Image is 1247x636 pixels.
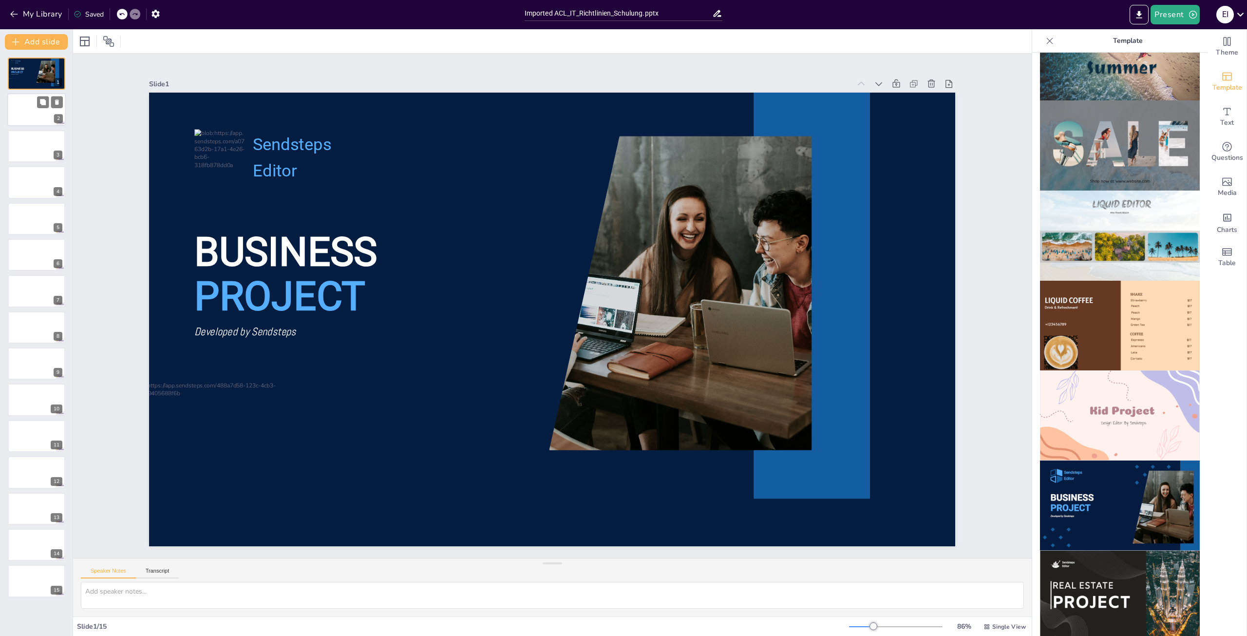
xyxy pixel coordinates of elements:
[1212,82,1242,93] span: Template
[51,586,62,595] div: 15
[1040,281,1200,371] img: thumb-8.png
[54,151,62,159] div: 3
[54,223,62,232] div: 5
[8,529,65,561] div: 14
[1208,64,1247,99] div: Add ready made slides
[1220,117,1234,128] span: Text
[1217,225,1237,235] span: Charts
[54,368,62,377] div: 9
[51,441,62,449] div: 11
[8,239,65,271] div: 6
[54,259,62,268] div: 6
[8,565,65,597] div: 15
[1216,5,1234,24] button: E I
[195,325,297,338] span: Developed by Sendsteps
[77,34,93,49] div: Layout
[1130,5,1149,24] button: Export to PowerPoint
[5,34,68,50] button: Add slide
[51,549,62,558] div: 14
[1218,188,1237,198] span: Media
[51,477,62,486] div: 12
[74,10,104,19] div: Saved
[1040,370,1200,461] img: thumb-9.png
[11,67,24,71] span: BUSINESS
[54,332,62,341] div: 8
[51,96,63,108] button: Delete Slide
[51,513,62,522] div: 13
[1208,29,1247,64] div: Change the overall theme
[1208,135,1247,170] div: Get real-time input from your audience
[1058,29,1198,53] p: Template
[54,296,62,305] div: 7
[54,187,62,196] div: 4
[253,161,297,180] span: Editor
[149,79,850,89] div: Slide 1
[1208,240,1247,275] div: Add a table
[992,623,1026,631] span: Single View
[195,273,366,320] span: PROJECT
[1216,47,1238,58] span: Theme
[51,405,62,413] div: 10
[103,36,114,47] span: Position
[8,311,65,344] div: 8
[1216,6,1234,23] div: E I
[15,62,19,64] span: Editor
[8,456,65,488] div: 12
[1151,5,1199,24] button: Present
[54,78,62,87] div: 1
[8,347,65,380] div: 9
[1218,258,1236,269] span: Table
[1208,99,1247,135] div: Add text boxes
[11,74,19,75] span: Developed by Sendsteps
[8,384,65,416] div: 10
[7,6,66,22] button: My Library
[1040,100,1200,191] img: thumb-6.png
[8,58,65,90] div: 1
[7,94,66,127] div: 2
[195,229,378,275] span: BUSINESS
[253,135,332,154] span: Sendsteps
[1208,170,1247,205] div: Add images, graphics, shapes or video
[8,166,65,198] div: 4
[8,275,65,307] div: 7
[37,96,49,108] button: Duplicate Slide
[8,130,65,162] div: 3
[136,568,179,578] button: Transcript
[54,115,63,123] div: 2
[1040,10,1200,100] img: thumb-5.png
[81,568,136,578] button: Speaker Notes
[8,203,65,235] div: 5
[1040,191,1200,281] img: thumb-7.png
[8,420,65,452] div: 11
[1040,461,1200,551] img: thumb-10.png
[952,622,976,631] div: 86 %
[1211,153,1243,163] span: Questions
[77,622,849,631] div: Slide 1 / 15
[525,6,713,20] input: Insert title
[1208,205,1247,240] div: Add charts and graphs
[11,70,23,74] span: PROJECT
[8,493,65,525] div: 13
[15,60,21,62] span: Sendsteps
